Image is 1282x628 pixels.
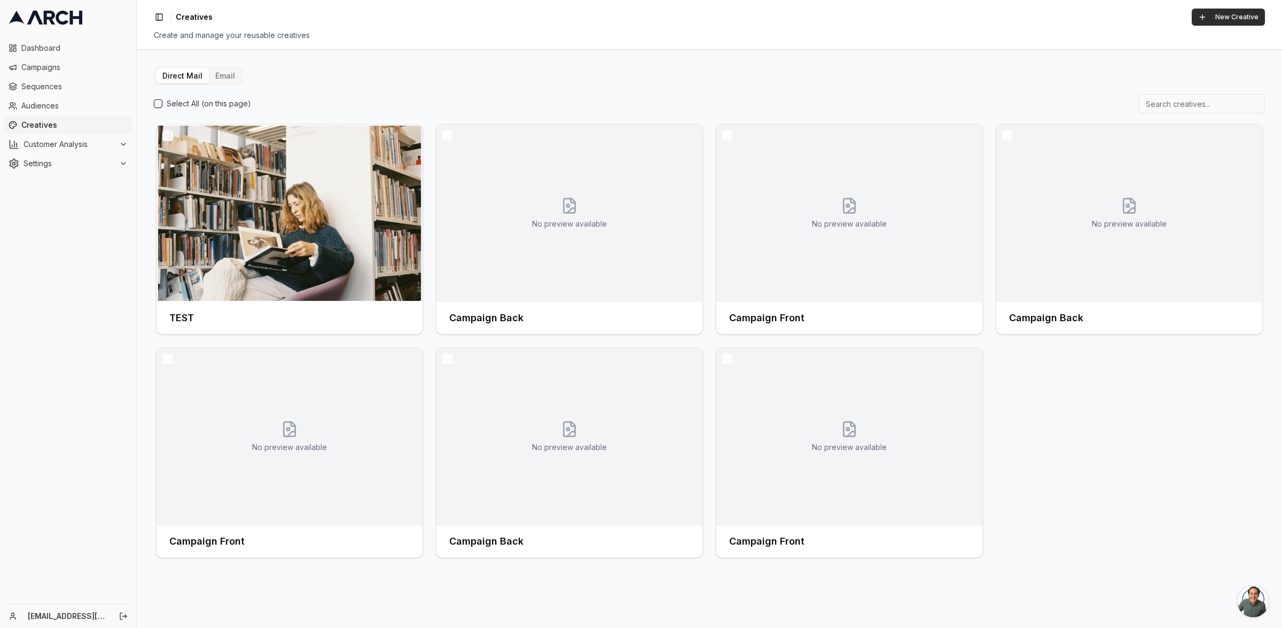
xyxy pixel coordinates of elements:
[21,120,128,130] span: Creatives
[21,100,128,111] span: Audiences
[281,421,298,438] svg: No creative preview
[28,611,107,622] a: [EMAIL_ADDRESS][DOMAIN_NAME]
[24,139,115,150] span: Customer Analysis
[176,12,213,22] nav: breadcrumb
[532,442,607,453] p: No preview available
[449,534,523,549] h3: Campaign Back
[167,98,251,109] label: Select All (on this page)
[24,158,115,169] span: Settings
[729,534,804,549] h3: Campaign Front
[729,311,804,325] h3: Campaign Front
[841,421,858,438] svg: No creative preview
[561,421,578,438] svg: No creative preview
[156,68,209,83] button: Direct Mail
[4,155,132,172] button: Settings
[176,12,213,22] span: Creatives
[116,609,131,624] button: Log out
[4,117,132,134] a: Creatives
[1139,94,1265,113] input: Search creatives...
[4,40,132,57] a: Dashboard
[21,43,128,53] span: Dashboard
[169,311,194,325] h3: TEST
[1237,585,1269,617] a: Open chat
[21,62,128,73] span: Campaigns
[21,81,128,92] span: Sequences
[532,219,607,229] p: No preview available
[4,78,132,95] a: Sequences
[1009,311,1083,325] h3: Campaign Back
[561,197,578,214] svg: No creative preview
[1121,197,1138,214] svg: No creative preview
[1192,9,1265,26] button: New Creative
[154,30,1265,41] div: Create and manage your reusable creatives
[812,219,887,229] p: No preview available
[1092,219,1167,229] p: No preview available
[812,442,887,453] p: No preview available
[449,311,523,325] h3: Campaign Back
[157,125,423,302] img: Front creative for TEST
[169,534,245,549] h3: Campaign Front
[4,59,132,76] a: Campaigns
[841,197,858,214] svg: No creative preview
[4,97,132,114] a: Audiences
[209,68,241,83] button: Email
[252,442,327,453] p: No preview available
[4,136,132,153] button: Customer Analysis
